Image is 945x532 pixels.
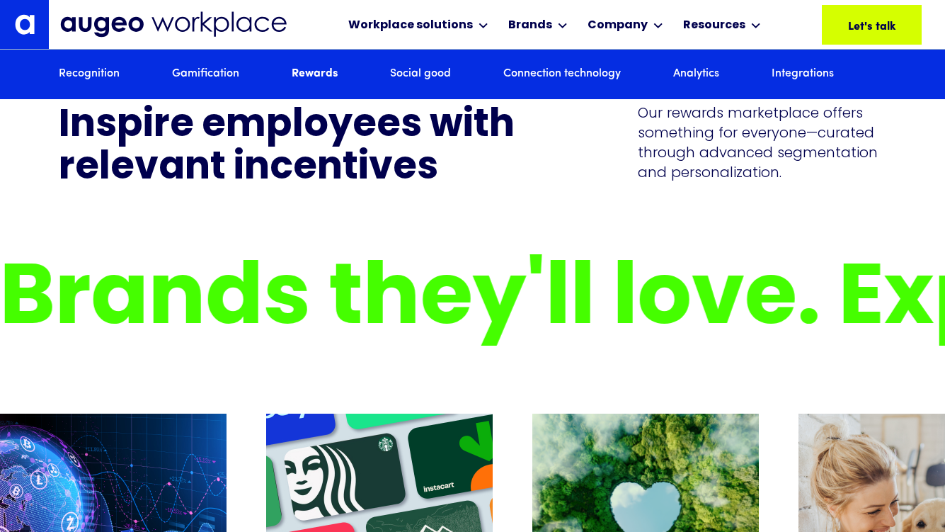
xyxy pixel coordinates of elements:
[172,67,239,82] a: Gamification
[348,17,473,34] div: Workplace solutions
[60,11,287,38] img: Augeo Workplace business unit full logo in mignight blue.
[508,17,552,34] div: Brands
[59,106,519,190] h3: Inspire employees with relevant incentives
[15,14,35,34] img: Augeo's "a" monogram decorative logo in white.
[638,103,887,182] p: Our rewards marketplace offers something for everyone—curated through advanced segmentation and p...
[822,5,922,45] a: Let's talk
[673,67,719,82] a: Analytics
[390,67,451,82] a: Social good
[683,17,745,34] div: Resources
[292,67,338,82] a: Rewards
[59,67,120,82] a: Recognition
[772,67,834,82] a: Integrations
[588,17,648,34] div: Company
[503,67,621,82] a: Connection technology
